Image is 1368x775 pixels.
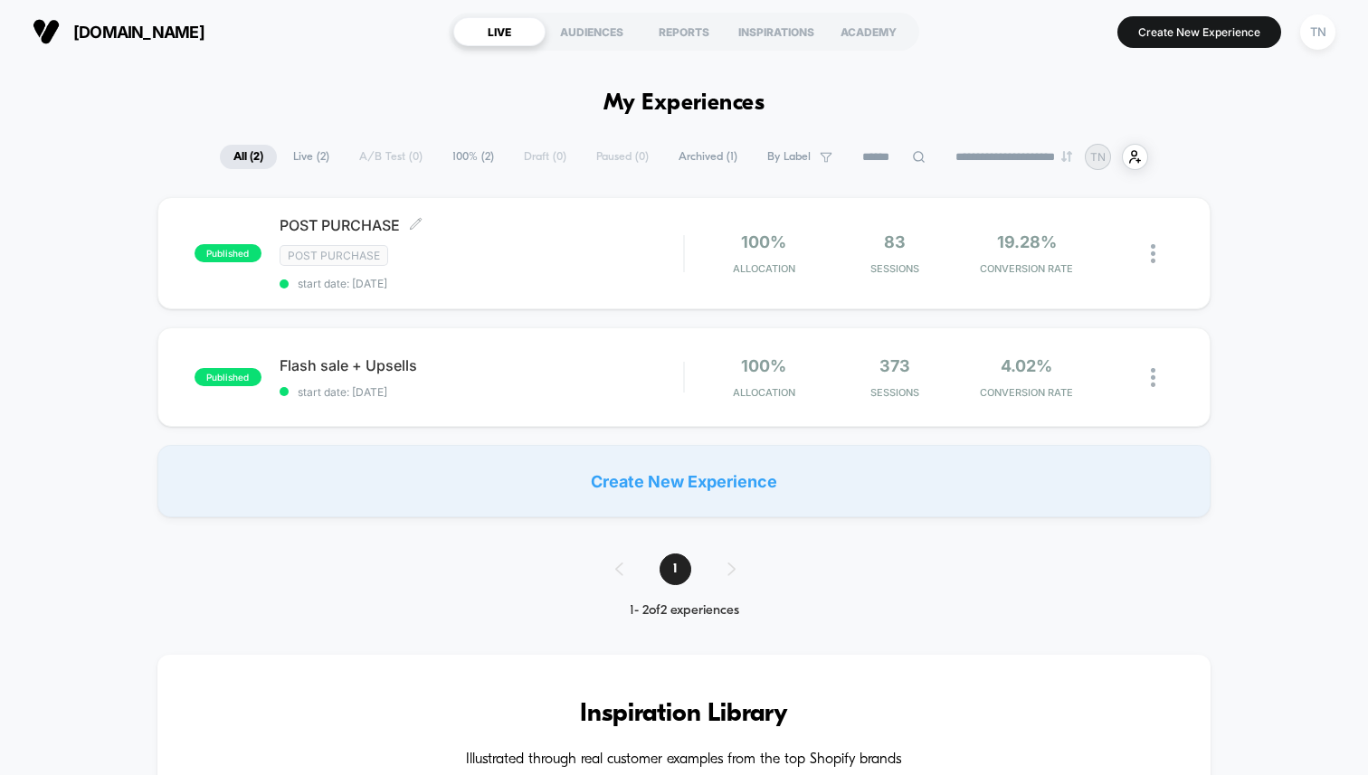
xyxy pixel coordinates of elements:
[1151,244,1155,263] img: close
[280,385,683,399] span: start date: [DATE]
[280,216,683,234] span: POST PURCHASE
[1061,151,1072,162] img: end
[1295,14,1341,51] button: TN
[546,17,638,46] div: AUDIENCES
[195,244,261,262] span: published
[1001,356,1052,375] span: 4.02%
[879,356,910,375] span: 373
[280,245,388,266] span: Post Purchase
[33,18,60,45] img: Visually logo
[741,356,786,375] span: 100%
[73,23,204,42] span: [DOMAIN_NAME]
[597,603,772,619] div: 1 - 2 of 2 experiences
[1090,150,1106,164] p: TN
[1117,16,1281,48] button: Create New Experience
[741,232,786,251] span: 100%
[212,751,1156,769] h4: Illustrated through real customer examples from the top Shopify brands
[834,262,956,275] span: Sessions
[730,17,822,46] div: INSPIRATIONS
[733,262,795,275] span: Allocation
[280,145,343,169] span: Live ( 2 )
[212,700,1156,729] h3: Inspiration Library
[27,17,210,46] button: [DOMAIN_NAME]
[195,368,261,386] span: published
[1151,368,1155,387] img: close
[665,145,751,169] span: Archived ( 1 )
[439,145,508,169] span: 100% ( 2 )
[280,356,683,374] span: Flash sale + Upsells
[1300,14,1335,50] div: TN
[157,445,1211,517] div: Create New Experience
[834,386,956,399] span: Sessions
[822,17,915,46] div: ACADEMY
[638,17,730,46] div: REPORTS
[660,553,691,585] span: 1
[453,17,546,46] div: LIVE
[280,277,683,290] span: start date: [DATE]
[603,90,765,117] h1: My Experiences
[884,232,906,251] span: 83
[997,232,1057,251] span: 19.28%
[767,150,811,164] span: By Label
[965,262,1088,275] span: CONVERSION RATE
[733,386,795,399] span: Allocation
[220,145,277,169] span: All ( 2 )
